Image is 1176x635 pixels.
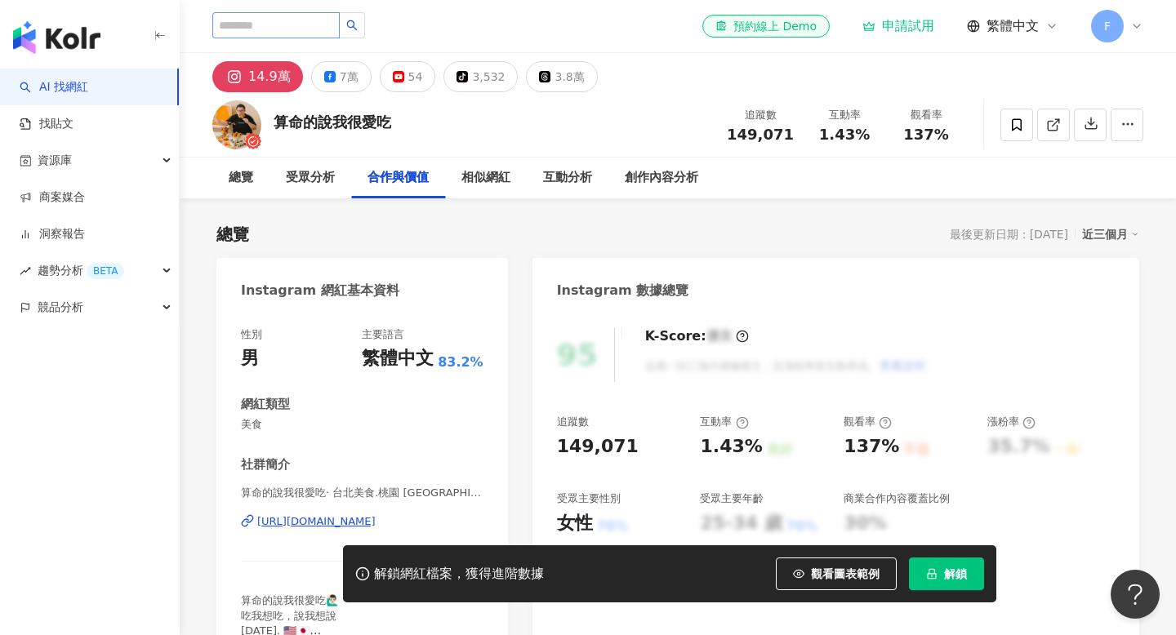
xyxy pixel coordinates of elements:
span: 繁體中文 [987,17,1039,35]
a: 預約線上 Demo [702,15,830,38]
span: rise [20,265,31,277]
img: KOL Avatar [212,100,261,149]
div: 漲粉率 [987,415,1036,429]
div: 總覽 [229,168,253,188]
div: 149,071 [557,434,639,460]
div: 3,532 [472,65,505,88]
span: 競品分析 [38,289,83,326]
button: 14.9萬 [212,61,303,92]
div: 近三個月 [1082,224,1139,245]
span: lock [926,568,938,579]
span: 83.2% [438,353,483,371]
a: 申請試用 [862,18,934,34]
div: 1.43% [700,434,762,460]
a: searchAI 找網紅 [20,79,88,95]
div: 互動率 [700,415,748,429]
button: 3,532 [443,61,518,92]
div: 觀看率 [844,415,892,429]
span: 1.43% [819,127,870,143]
div: 創作內容分析 [625,168,698,188]
button: 7萬 [311,61,372,92]
div: 54 [408,65,423,88]
div: 性別 [241,327,262,342]
div: 受眾分析 [286,168,335,188]
a: 洞察報告 [20,226,85,242]
div: 受眾主要年齡 [700,491,764,506]
div: 算命的說我很愛吃 [274,112,391,132]
span: 149,071 [727,126,794,143]
div: BETA [87,263,124,279]
div: 7萬 [340,65,359,88]
div: 商業合作內容覆蓋比例 [844,491,950,506]
div: 女性 [557,511,593,536]
div: 互動分析 [543,168,592,188]
div: 觀看率 [895,107,957,123]
div: K-Score : [645,327,749,345]
div: 最後更新日期：[DATE] [950,228,1068,241]
div: 解鎖網紅檔案，獲得進階數據 [374,566,544,583]
button: 解鎖 [909,557,984,590]
button: 54 [380,61,436,92]
div: 總覽 [216,223,249,246]
span: 解鎖 [944,567,967,580]
span: 137% [903,127,949,143]
div: [URL][DOMAIN_NAME] [257,514,376,529]
div: 追蹤數 [557,415,589,429]
div: 主要語言 [362,327,404,342]
span: F [1104,17,1111,35]
div: 137% [844,434,899,460]
button: 觀看圖表範例 [776,557,897,590]
div: Instagram 數據總覽 [557,282,689,300]
div: 3.8萬 [555,65,584,88]
a: 找貼文 [20,116,73,132]
div: 社群簡介 [241,456,290,473]
span: 趨勢分析 [38,252,124,289]
div: 男 [241,346,259,371]
div: 受眾主要性別 [557,491,621,506]
a: 商案媒合 [20,189,85,206]
span: 觀看圖表範例 [811,567,880,580]
div: 預約線上 Demo [715,18,817,34]
span: search [346,20,358,31]
span: 算命的說我很愛吃· 台北美食.桃園 [GEOGRAPHIC_DATA] 宜蘭美食PAN-JENHAO | master_food_diary [241,486,483,500]
div: 合作與價值 [367,168,429,188]
span: 資源庫 [38,142,72,179]
div: 網紅類型 [241,396,290,413]
div: 14.9萬 [248,65,291,88]
div: 繁體中文 [362,346,434,371]
div: 相似網紅 [461,168,510,188]
a: [URL][DOMAIN_NAME] [241,514,483,529]
div: 追蹤數 [727,107,794,123]
div: 互動率 [813,107,875,123]
img: logo [13,21,100,54]
button: 3.8萬 [526,61,597,92]
span: 美食 [241,417,483,432]
div: Instagram 網紅基本資料 [241,282,399,300]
